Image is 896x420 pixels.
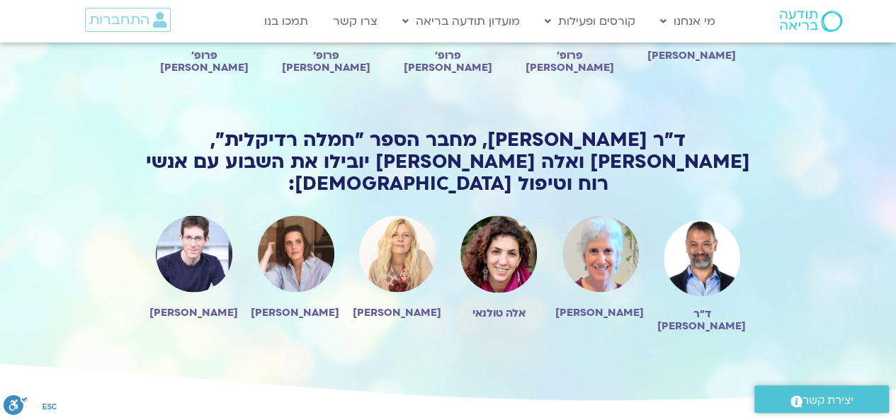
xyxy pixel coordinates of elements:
[754,385,889,413] a: יצירת קשר
[455,307,543,319] h2: אלה טולנאי
[158,50,251,74] h2: פרופ׳ [PERSON_NAME]
[538,8,642,35] a: קורסים ופעילות
[658,307,745,331] h2: ד״ר [PERSON_NAME]
[326,8,385,35] a: צרו קשר
[402,50,495,74] h2: פרופ׳ [PERSON_NAME]
[523,50,617,74] h2: פרופ׳ [PERSON_NAME]
[645,50,739,62] h2: [PERSON_NAME]
[395,8,527,35] a: מועדון תודעה בריאה
[280,50,373,74] h2: פרופ׳ [PERSON_NAME]
[252,306,339,318] h2: [PERSON_NAME]
[144,128,753,194] h2: ד״ר [PERSON_NAME], מחבר הספר ״חמלה רדיקלית״, [PERSON_NAME] ואלה [PERSON_NAME] יובילו את השבוע עם ...
[803,391,854,410] span: יצירת קשר
[85,8,171,32] a: התחברות
[89,12,149,28] span: התחברות
[257,8,315,35] a: תמכו בנו
[353,306,441,318] h2: [PERSON_NAME]
[557,306,644,318] h2: [PERSON_NAME]
[151,306,238,318] h2: [PERSON_NAME]
[653,8,722,35] a: מי אנחנו
[780,11,842,32] img: תודעה בריאה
